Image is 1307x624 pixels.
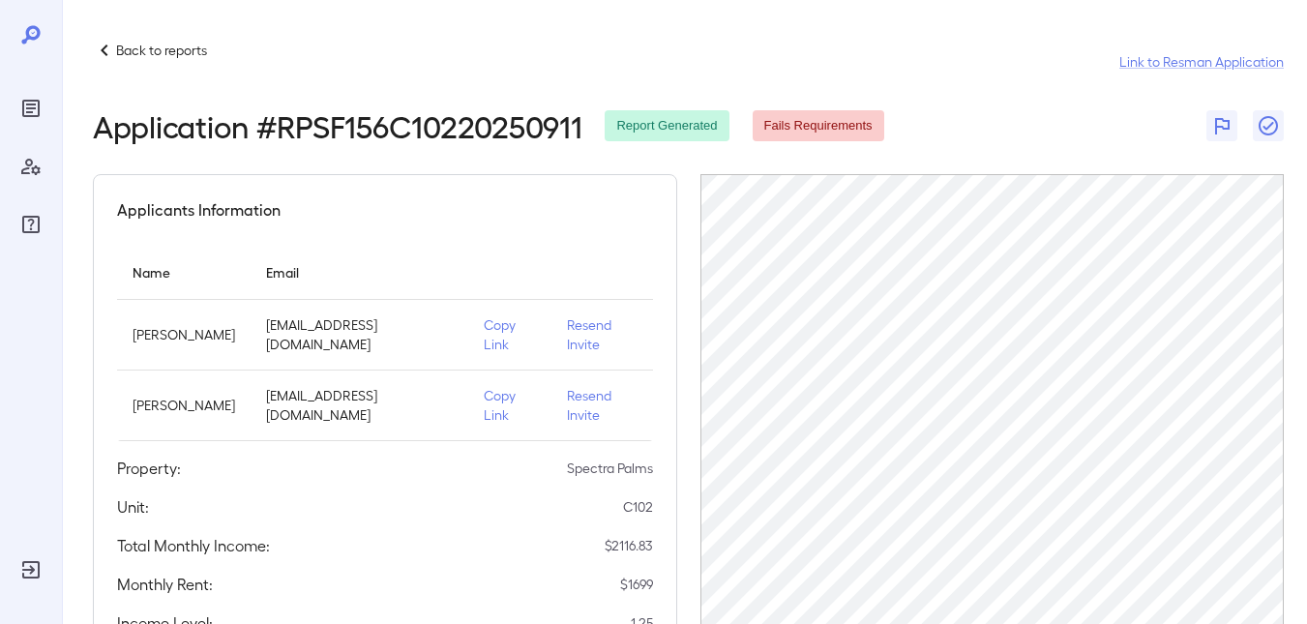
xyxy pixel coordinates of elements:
[623,497,653,517] p: C102
[133,325,235,344] p: [PERSON_NAME]
[620,575,653,594] p: $ 1699
[133,396,235,415] p: [PERSON_NAME]
[605,536,653,555] p: $ 2116.83
[15,554,46,585] div: Log Out
[117,495,149,519] h5: Unit:
[117,457,181,480] h5: Property:
[1206,110,1237,141] button: Flag Report
[1253,110,1284,141] button: Close Report
[266,315,453,354] p: [EMAIL_ADDRESS][DOMAIN_NAME]
[116,41,207,60] p: Back to reports
[567,315,638,354] p: Resend Invite
[1119,52,1284,72] a: Link to Resman Application
[484,386,536,425] p: Copy Link
[93,108,581,143] h2: Application # RPSF156C10220250911
[117,245,653,441] table: simple table
[567,459,653,478] p: Spectra Palms
[753,117,884,135] span: Fails Requirements
[484,315,536,354] p: Copy Link
[117,198,281,222] h5: Applicants Information
[117,245,251,300] th: Name
[117,573,213,596] h5: Monthly Rent:
[15,209,46,240] div: FAQ
[251,245,468,300] th: Email
[15,151,46,182] div: Manage Users
[15,93,46,124] div: Reports
[567,386,638,425] p: Resend Invite
[117,534,270,557] h5: Total Monthly Income:
[266,386,453,425] p: [EMAIL_ADDRESS][DOMAIN_NAME]
[605,117,728,135] span: Report Generated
